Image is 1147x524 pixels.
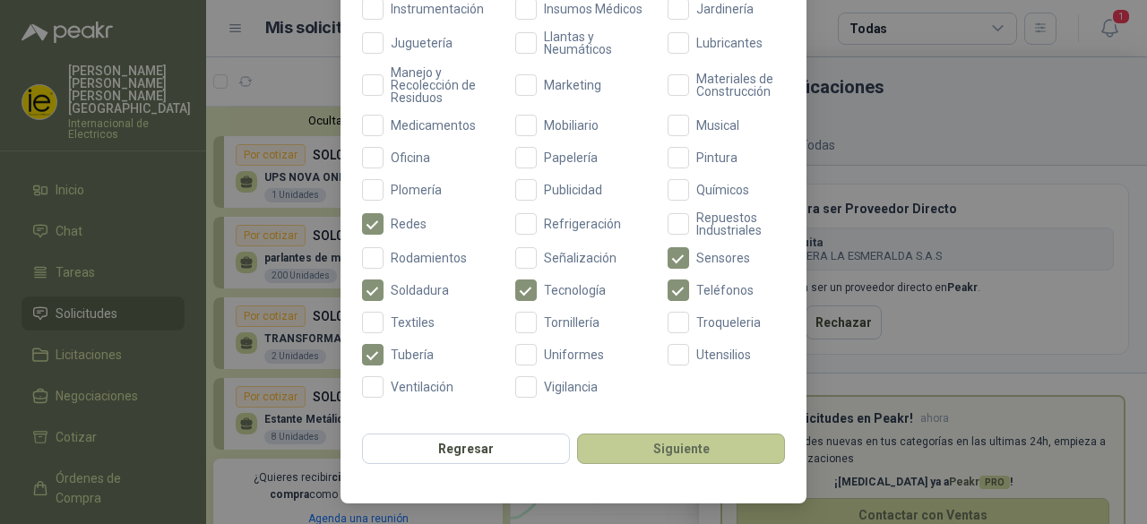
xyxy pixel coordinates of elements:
button: Siguiente [577,434,785,464]
span: Tecnología [537,284,613,296]
span: Manejo y Recolección de Residuos [384,66,505,104]
span: Lubricantes [689,37,770,49]
button: Regresar [362,434,570,464]
span: Redes [384,218,434,230]
span: Papelería [537,151,605,164]
span: Ventilación [384,381,461,393]
span: Químicos [689,184,756,196]
span: Soldadura [384,284,456,296]
span: Medicamentos [384,119,483,132]
span: Repuestos Industriales [689,211,810,236]
span: Teléfonos [689,284,761,296]
span: Tornillería [537,316,607,329]
span: Jardinería [689,3,761,15]
span: Llantas y Neumáticos [537,30,658,56]
span: Musical [689,119,746,132]
span: Refrigeración [537,218,628,230]
span: Mobiliario [537,119,606,132]
span: Insumos Médicos [537,3,650,15]
span: Uniformes [537,348,611,361]
span: Utensilios [689,348,758,361]
span: Pintura [689,151,745,164]
span: Troqueleria [689,316,768,329]
span: Publicidad [537,184,609,196]
span: Sensores [689,252,757,264]
span: Plomería [384,184,449,196]
span: Marketing [537,79,608,91]
span: Instrumentación [384,3,491,15]
span: Tubería [384,348,441,361]
span: Vigilancia [537,381,605,393]
span: Rodamientos [384,252,474,264]
span: Textiles [384,316,442,329]
span: Materiales de Construcción [689,73,810,98]
span: Oficina [384,151,437,164]
span: Juguetería [384,37,460,49]
span: Señalización [537,252,624,264]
